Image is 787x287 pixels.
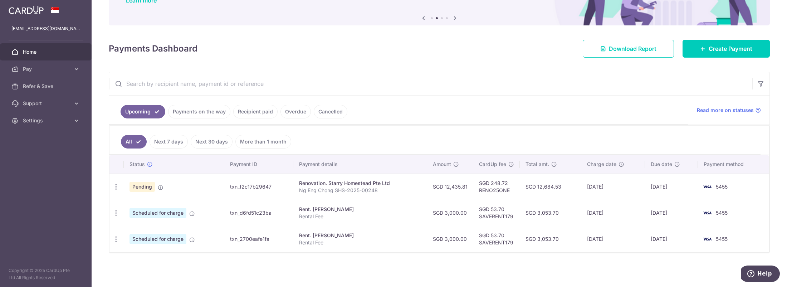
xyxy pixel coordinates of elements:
span: Read more on statuses [697,107,754,114]
td: [DATE] [645,174,698,200]
p: Ng Eng Chong SHS-2025-00248 [299,187,421,194]
span: Charge date [587,161,616,168]
a: Payments on the way [168,105,230,118]
p: Rental Fee [299,213,421,220]
a: Recipient paid [233,105,278,118]
span: Create Payment [709,44,752,53]
td: [DATE] [645,226,698,252]
div: Rent. [PERSON_NAME] [299,232,421,239]
p: [EMAIL_ADDRESS][DOMAIN_NAME] [11,25,80,32]
td: SGD 12,684.53 [520,174,581,200]
span: CardUp fee [479,161,506,168]
span: Support [23,100,70,107]
td: [DATE] [581,226,645,252]
td: SGD 3,000.00 [427,226,473,252]
span: Scheduled for charge [129,208,186,218]
td: SGD 3,000.00 [427,200,473,226]
span: 5455 [716,210,728,216]
td: SGD 3,053.70 [520,226,581,252]
a: Overdue [280,105,311,118]
a: Cancelled [314,105,347,118]
a: More than 1 month [235,135,291,149]
span: Amount [433,161,451,168]
img: Bank Card [700,235,714,243]
td: [DATE] [645,200,698,226]
a: Next 30 days [191,135,233,149]
td: SGD 248.72 RENO25ONE [473,174,520,200]
span: Refer & Save [23,83,70,90]
td: SGD 3,053.70 [520,200,581,226]
span: Scheduled for charge [129,234,186,244]
a: All [121,135,147,149]
a: Create Payment [683,40,770,58]
td: SGD 53.70 SAVERENT179 [473,200,520,226]
a: Next 7 days [150,135,188,149]
td: [DATE] [581,200,645,226]
td: SGD 53.70 SAVERENT179 [473,226,520,252]
div: Rent. [PERSON_NAME] [299,206,421,213]
td: txn_2700eafe1fa [224,226,293,252]
span: Download Report [609,44,656,53]
span: Status [129,161,145,168]
input: Search by recipient name, payment id or reference [109,72,752,95]
a: Upcoming [121,105,165,118]
span: Pay [23,65,70,73]
span: Total amt. [526,161,549,168]
span: Due date [651,161,672,168]
span: Home [23,48,70,55]
a: Download Report [583,40,674,58]
span: 5455 [716,236,728,242]
td: [DATE] [581,174,645,200]
a: Read more on statuses [697,107,761,114]
td: txn_f2c17b29647 [224,174,293,200]
span: Pending [129,182,155,192]
th: Payment ID [224,155,293,174]
th: Payment method [698,155,769,174]
td: SGD 12,435.81 [427,174,473,200]
th: Payment details [293,155,427,174]
span: Settings [23,117,70,124]
img: Bank Card [700,183,714,191]
img: CardUp [9,6,44,14]
p: Rental Fee [299,239,421,246]
div: Renovation. Starry Homestead Pte Ltd [299,180,421,187]
img: Bank Card [700,209,714,217]
iframe: Opens a widget where you can find more information [741,266,780,283]
td: txn_d6fd51c23ba [224,200,293,226]
span: 5455 [716,184,728,190]
h4: Payments Dashboard [109,42,197,55]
